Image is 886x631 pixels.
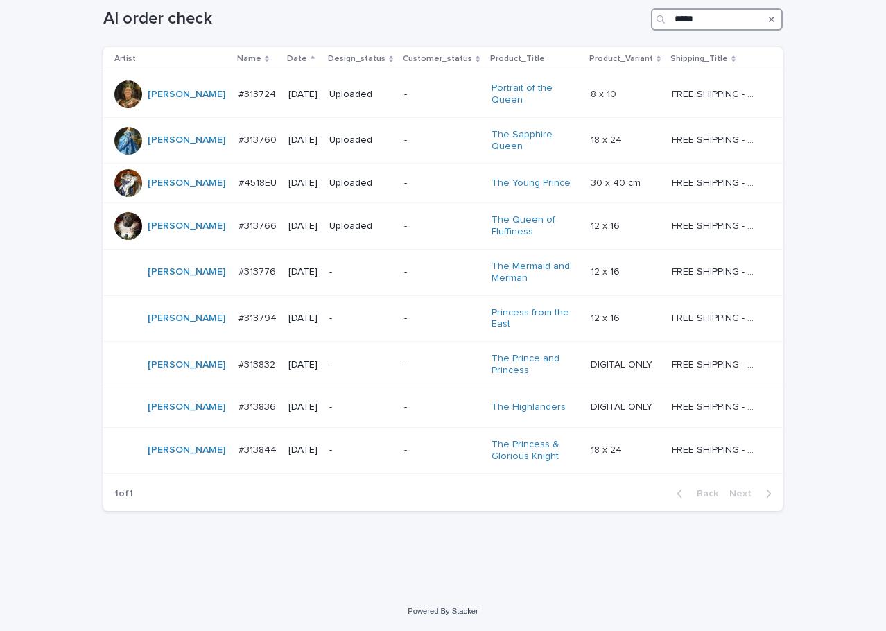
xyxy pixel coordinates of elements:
[672,310,761,325] p: FREE SHIPPING - preview in 1-2 business days, after your approval delivery will take 5-10 b.d.
[288,178,318,189] p: [DATE]
[591,310,623,325] p: 12 x 16
[492,353,578,377] a: The Prince and Princess
[103,427,783,474] tr: [PERSON_NAME] #313844#313844 [DATE]--The Princess & Glorious Knight 18 x 2418 x 24 FREE SHIPPING ...
[688,489,718,499] span: Back
[103,388,783,427] tr: [PERSON_NAME] #313836#313836 [DATE]--The Highlanders DIGITAL ONLYDIGITAL ONLY FREE SHIPPING - pre...
[404,89,480,101] p: -
[724,487,783,500] button: Next
[672,86,761,101] p: FREE SHIPPING - preview in 1-2 business days, after your approval delivery will take 5-10 b.d.
[404,401,480,413] p: -
[328,51,385,67] p: Design_status
[288,359,318,371] p: [DATE]
[103,71,783,118] tr: [PERSON_NAME] #313724#313724 [DATE]Uploaded-Portrait of the Queen 8 x 108 x 10 FREE SHIPPING - pr...
[288,135,318,146] p: [DATE]
[591,218,623,232] p: 12 x 16
[329,444,393,456] p: -
[288,221,318,232] p: [DATE]
[492,439,578,463] a: The Princess & Glorious Knight
[670,51,728,67] p: Shipping_Title
[103,203,783,250] tr: [PERSON_NAME] #313766#313766 [DATE]Uploaded-The Queen of Fluffiness 12 x 1612 x 16 FREE SHIPPING ...
[148,135,225,146] a: [PERSON_NAME]
[591,442,625,456] p: 18 x 24
[666,487,724,500] button: Back
[672,218,761,232] p: FREE SHIPPING - preview in 1-2 business days, after your approval delivery will take 5-10 b.d.
[329,266,393,278] p: -
[404,359,480,371] p: -
[238,310,279,325] p: #313794
[329,221,393,232] p: Uploaded
[148,444,225,456] a: [PERSON_NAME]
[729,489,760,499] span: Next
[492,178,571,189] a: The Young Prince
[238,263,279,278] p: #313776
[672,399,761,413] p: FREE SHIPPING - preview in 1-2 business days, after your approval delivery will take 5-10 b.d.
[238,175,279,189] p: #4518EU
[148,401,225,413] a: [PERSON_NAME]
[329,359,393,371] p: -
[672,132,761,146] p: FREE SHIPPING - preview in 1-2 business days, after your approval delivery will take 5-10 b.d.
[238,132,279,146] p: #313760
[492,307,578,331] a: Princess from the East
[237,51,261,67] p: Name
[238,399,279,413] p: #313836
[672,175,761,189] p: FREE SHIPPING - preview in 1-2 business days, after your approval delivery will take 5-10 busines...
[591,263,623,278] p: 12 x 16
[591,132,625,146] p: 18 x 24
[103,342,783,388] tr: [PERSON_NAME] #313832#313832 [DATE]--The Prince and Princess DIGITAL ONLYDIGITAL ONLY FREE SHIPPI...
[329,89,393,101] p: Uploaded
[329,135,393,146] p: Uploaded
[490,51,545,67] p: Product_Title
[404,313,480,325] p: -
[329,401,393,413] p: -
[492,214,578,238] a: The Queen of Fluffiness
[288,444,318,456] p: [DATE]
[672,263,761,278] p: FREE SHIPPING - preview in 1-2 business days, after your approval delivery will take 5-10 b.d.
[404,266,480,278] p: -
[288,313,318,325] p: [DATE]
[672,356,761,371] p: FREE SHIPPING - preview in 1-2 business days, after your approval delivery will take 5-10 b.d.
[404,135,480,146] p: -
[103,477,144,511] p: 1 of 1
[589,51,653,67] p: Product_Variant
[591,356,655,371] p: DIGITAL ONLY
[403,51,472,67] p: Customer_status
[148,266,225,278] a: [PERSON_NAME]
[114,51,136,67] p: Artist
[492,129,578,153] a: The Sapphire Queen
[404,444,480,456] p: -
[329,313,393,325] p: -
[591,175,643,189] p: 30 x 40 cm
[329,178,393,189] p: Uploaded
[288,89,318,101] p: [DATE]
[238,356,278,371] p: #313832
[492,83,578,106] a: Portrait of the Queen
[148,359,225,371] a: [PERSON_NAME]
[287,51,307,67] p: Date
[103,164,783,203] tr: [PERSON_NAME] #4518EU#4518EU [DATE]Uploaded-The Young Prince 30 x 40 cm30 x 40 cm FREE SHIPPING -...
[404,221,480,232] p: -
[492,261,578,284] a: The Mermaid and Merman
[103,117,783,164] tr: [PERSON_NAME] #313760#313760 [DATE]Uploaded-The Sapphire Queen 18 x 2418 x 24 FREE SHIPPING - pre...
[148,178,225,189] a: [PERSON_NAME]
[492,401,566,413] a: The Highlanders
[408,607,478,615] a: Powered By Stacker
[651,8,783,31] input: Search
[672,442,761,456] p: FREE SHIPPING - preview in 1-2 business days, after your approval delivery will take 5-10 b.d.
[591,86,619,101] p: 8 x 10
[288,401,318,413] p: [DATE]
[148,89,225,101] a: [PERSON_NAME]
[103,9,645,29] h1: AI order check
[238,218,279,232] p: #313766
[591,399,655,413] p: DIGITAL ONLY
[148,313,225,325] a: [PERSON_NAME]
[238,86,279,101] p: #313724
[103,295,783,342] tr: [PERSON_NAME] #313794#313794 [DATE]--Princess from the East 12 x 1612 x 16 FREE SHIPPING - previe...
[288,266,318,278] p: [DATE]
[148,221,225,232] a: [PERSON_NAME]
[103,249,783,295] tr: [PERSON_NAME] #313776#313776 [DATE]--The Mermaid and Merman 12 x 1612 x 16 FREE SHIPPING - previe...
[238,442,279,456] p: #313844
[404,178,480,189] p: -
